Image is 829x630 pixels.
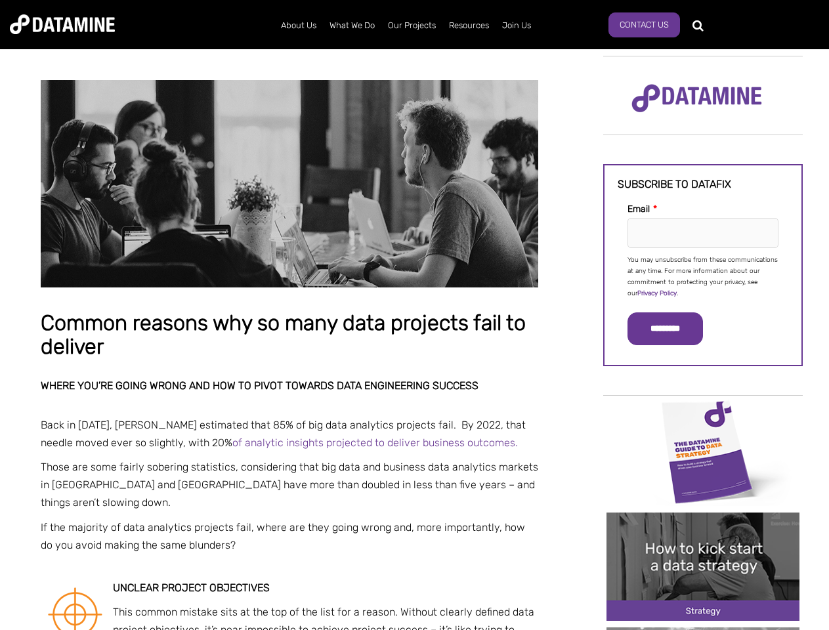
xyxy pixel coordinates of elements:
a: Privacy Policy [637,289,677,297]
p: Back in [DATE], [PERSON_NAME] estimated that 85% of big data analytics projects fail. By 2022, th... [41,416,538,451]
h3: Subscribe to datafix [618,178,788,190]
img: 20241212 How to kick start a data strategy-2 [606,513,799,621]
h2: Where you’re going wrong and how to pivot towards data engineering success [41,380,538,392]
span: Email [627,203,650,215]
a: Our Projects [381,9,442,43]
a: Resources [442,9,496,43]
img: Datamine [10,14,115,34]
strong: Unclear project objectives [113,581,270,594]
a: Join Us [496,9,538,43]
img: Datamine Logo No Strapline - Purple [623,75,771,121]
h1: Common reasons why so many data projects fail to deliver [41,312,538,358]
a: What We Do [323,9,381,43]
img: Data Strategy Cover thumbnail [606,397,799,505]
p: You may unsubscribe from these communications at any time. For more information about our commitm... [627,255,778,299]
a: of analytic insights projected to deliver business outcomes. [232,436,518,449]
a: About Us [274,9,323,43]
p: If the majority of data analytics projects fail, where are they going wrong and, more importantly... [41,518,538,554]
img: Common reasons why so many data projects fail to deliver [41,80,538,287]
a: Contact Us [608,12,680,37]
p: Those are some fairly sobering statistics, considering that big data and business data analytics ... [41,458,538,512]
